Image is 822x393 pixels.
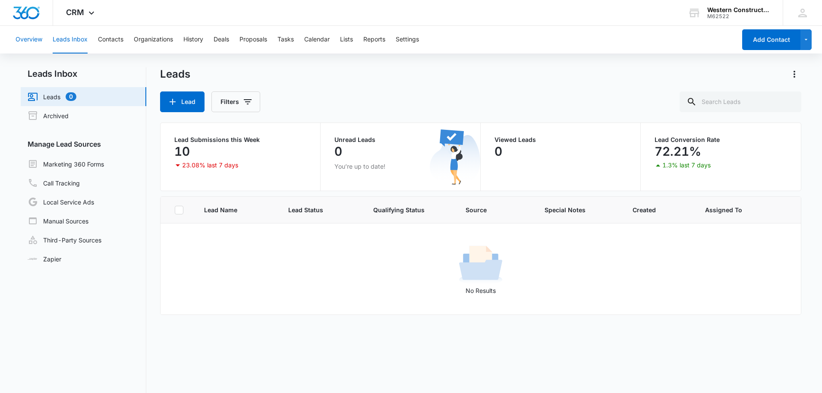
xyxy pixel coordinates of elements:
[28,235,101,245] a: Third-Party Sources
[28,159,104,169] a: Marketing 360 Forms
[174,145,190,158] p: 10
[21,139,146,149] h3: Manage Lead Sources
[662,162,711,168] p: 1.3% last 7 days
[334,145,342,158] p: 0
[28,178,80,188] a: Call Tracking
[304,26,330,53] button: Calendar
[204,205,268,214] span: Lead Name
[182,162,238,168] p: 23.08% last 7 days
[211,91,260,112] button: Filters
[494,137,627,143] p: Viewed Leads
[160,68,190,81] h1: Leads
[655,137,787,143] p: Lead Conversion Rate
[53,26,88,53] button: Leads Inbox
[28,110,69,121] a: Archived
[396,26,419,53] button: Settings
[28,197,94,207] a: Local Service Ads
[98,26,123,53] button: Contacts
[742,29,800,50] button: Add Contact
[655,145,701,158] p: 72.21%
[66,8,84,17] span: CRM
[239,26,267,53] button: Proposals
[161,286,801,295] p: No Results
[334,137,466,143] p: Unread Leads
[334,162,466,171] p: You’re up to date!
[277,26,294,53] button: Tasks
[16,26,42,53] button: Overview
[28,91,76,102] a: Leads0
[134,26,173,53] button: Organizations
[214,26,229,53] button: Deals
[707,13,770,19] div: account id
[21,67,146,80] h2: Leads Inbox
[373,205,445,214] span: Qualifying Status
[680,91,801,112] input: Search Leads
[545,205,611,214] span: Special Notes
[28,255,61,264] a: Zapier
[494,145,502,158] p: 0
[787,67,801,81] button: Actions
[363,26,385,53] button: Reports
[160,91,205,112] button: Lead
[174,137,306,143] p: Lead Submissions this Week
[459,243,502,286] img: No Results
[340,26,353,53] button: Lists
[707,6,770,13] div: account name
[288,205,353,214] span: Lead Status
[633,205,685,214] span: Created
[28,216,88,226] a: Manual Sources
[705,205,742,214] span: Assigned To
[466,205,524,214] span: Source
[183,26,203,53] button: History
